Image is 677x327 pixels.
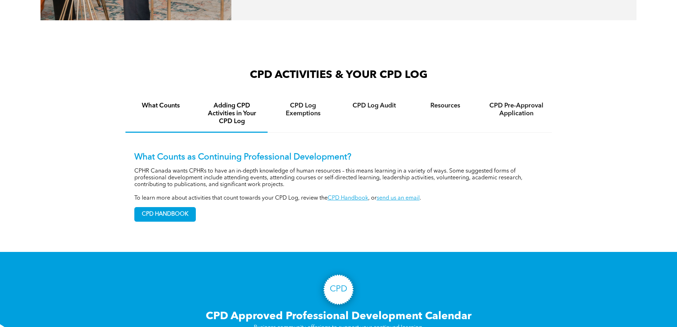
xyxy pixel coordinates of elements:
span: CPD HANDBOOK [135,207,195,221]
h4: What Counts [132,102,190,110]
h4: CPD Pre-Approval Application [487,102,546,117]
h4: CPD Log Exemptions [274,102,332,117]
h4: CPD Log Audit [345,102,403,110]
a: send us an email [377,195,420,201]
span: CPD Approved Professional Development Calendar [206,311,472,322]
h4: Resources [416,102,474,110]
a: CPD HANDBOOK [134,207,196,222]
p: CPHR Canada wants CPHRs to have an in-depth knowledge of human resources – this means learning in... [134,168,543,188]
p: To learn more about activities that count towards your CPD Log, review the , or . [134,195,543,202]
h4: Adding CPD Activities in Your CPD Log [203,102,261,125]
h3: CPD [330,284,347,295]
span: CPD ACTIVITIES & YOUR CPD LOG [250,70,428,80]
p: What Counts as Continuing Professional Development? [134,152,543,163]
a: CPD Handbook [328,195,368,201]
